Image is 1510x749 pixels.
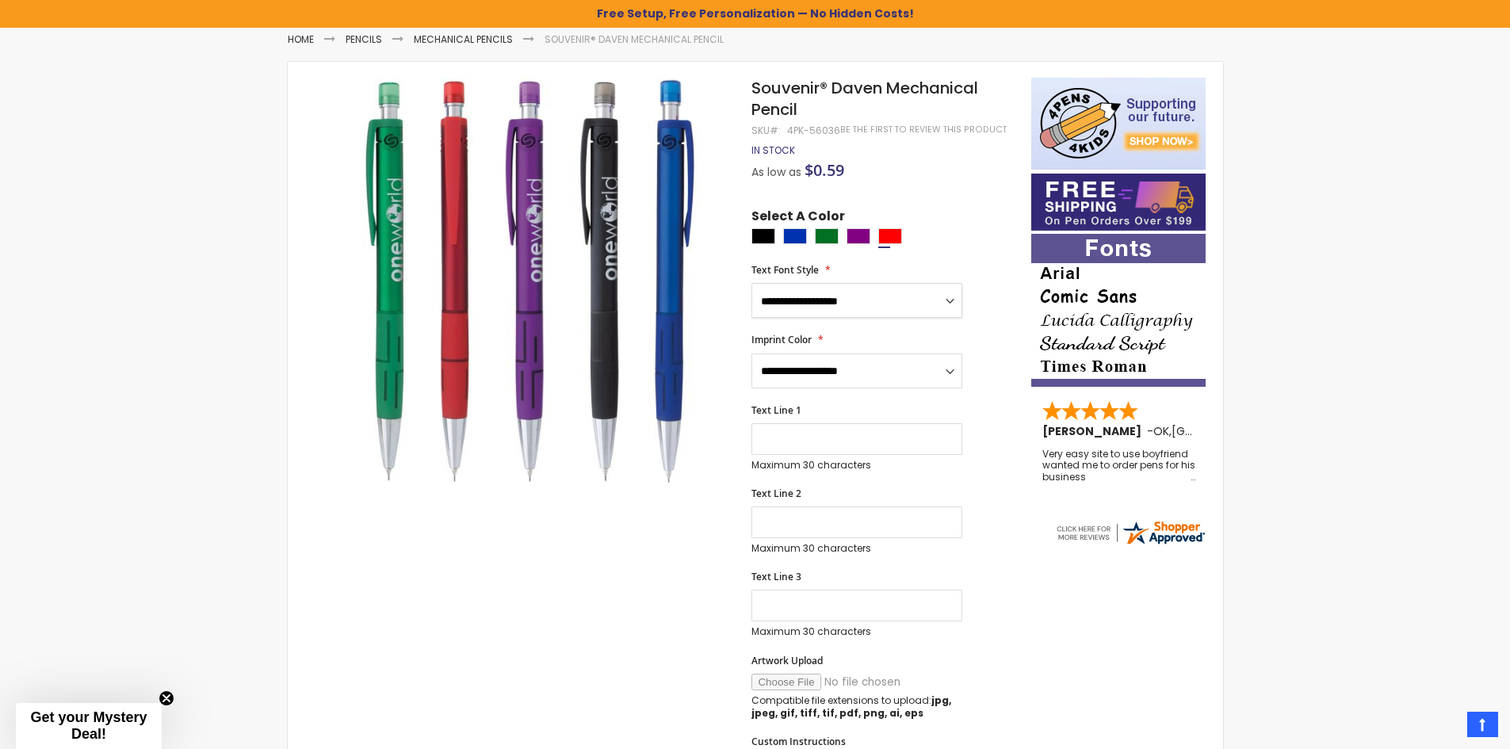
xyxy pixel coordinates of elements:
[751,487,801,500] span: Text Line 2
[847,228,870,244] div: Purple
[1042,449,1196,483] div: Very easy site to use boyfriend wanted me to order pens for his business
[751,694,962,720] p: Compatible file extensions to upload:
[1031,234,1206,387] img: font-personalization-examples
[878,228,902,244] div: Red
[288,32,314,46] a: Home
[159,690,174,706] button: Close teaser
[346,32,382,46] a: Pencils
[751,654,823,667] span: Artwork Upload
[751,459,962,472] p: Maximum 30 characters
[751,164,801,180] span: As low as
[1153,423,1169,439] span: OK
[30,709,147,742] span: Get your Mystery Deal!
[751,143,795,157] span: In stock
[1054,537,1206,550] a: 4pens.com certificate URL
[751,263,819,277] span: Text Font Style
[414,32,513,46] a: Mechanical Pencils
[319,76,731,487] img: Souvenir® Daven Mechanical Pencil
[783,228,807,244] div: Blue
[751,403,801,417] span: Text Line 1
[1172,423,1288,439] span: [GEOGRAPHIC_DATA]
[751,735,846,748] span: Custom Instructions
[16,703,162,749] div: Get your Mystery Deal!Close teaser
[1031,174,1206,231] img: Free shipping on orders over $199
[751,333,812,346] span: Imprint Color
[751,542,962,555] p: Maximum 30 characters
[815,228,839,244] div: Green
[1031,78,1206,170] img: 4pens 4 kids
[751,77,978,120] span: Souvenir® Daven Mechanical Pencil
[1467,712,1498,737] a: Top
[751,124,781,137] strong: SKU
[751,228,775,244] div: Black
[751,694,951,720] strong: jpg, jpeg, gif, tiff, tif, pdf, png, ai, eps
[545,33,724,46] li: Souvenir® Daven Mechanical Pencil
[1147,423,1288,439] span: - ,
[1054,518,1206,547] img: 4pens.com widget logo
[751,570,801,583] span: Text Line 3
[751,208,845,229] span: Select A Color
[1042,423,1147,439] span: [PERSON_NAME]
[840,124,1007,136] a: Be the first to review this product
[751,144,795,157] div: Availability
[751,625,962,638] p: Maximum 30 characters
[805,159,844,181] span: $0.59
[787,124,840,137] div: 4PK-56036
